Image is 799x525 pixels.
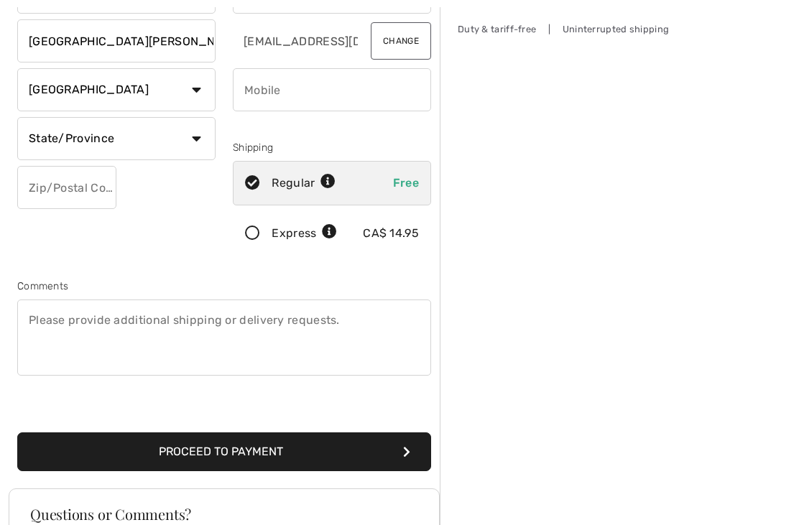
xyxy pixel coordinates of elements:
input: City [17,19,216,62]
div: Express [272,225,337,242]
span: Free [393,176,419,190]
input: Zip/Postal Code [17,166,116,209]
input: Mobile [233,68,431,111]
button: Proceed to Payment [17,432,431,471]
div: Duty & tariff-free | Uninterrupted shipping [458,22,673,36]
input: E-mail [233,19,359,62]
div: Regular [272,175,336,192]
h3: Questions or Comments? [30,507,418,521]
button: Change [371,22,431,60]
div: Comments [17,279,431,294]
div: Shipping [233,140,431,155]
div: CA$ 14.95 [363,225,419,242]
